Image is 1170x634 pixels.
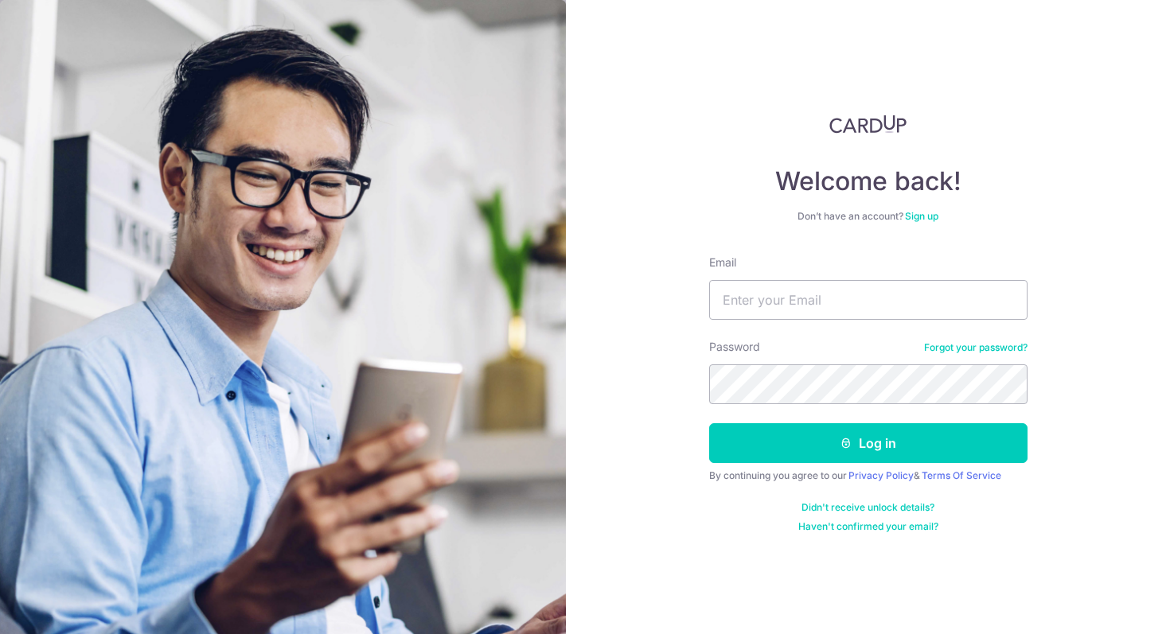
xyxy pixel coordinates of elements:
label: Password [709,339,760,355]
a: Sign up [905,210,938,222]
a: Privacy Policy [848,469,914,481]
a: Terms Of Service [922,469,1001,481]
h4: Welcome back! [709,165,1028,197]
div: Don’t have an account? [709,210,1028,223]
a: Haven't confirmed your email? [798,520,938,533]
div: By continuing you agree to our & [709,469,1028,482]
label: Email [709,255,736,270]
a: Didn't receive unlock details? [801,501,934,514]
button: Log in [709,423,1028,463]
a: Forgot your password? [924,341,1028,354]
img: CardUp Logo [829,115,907,134]
input: Enter your Email [709,280,1028,320]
